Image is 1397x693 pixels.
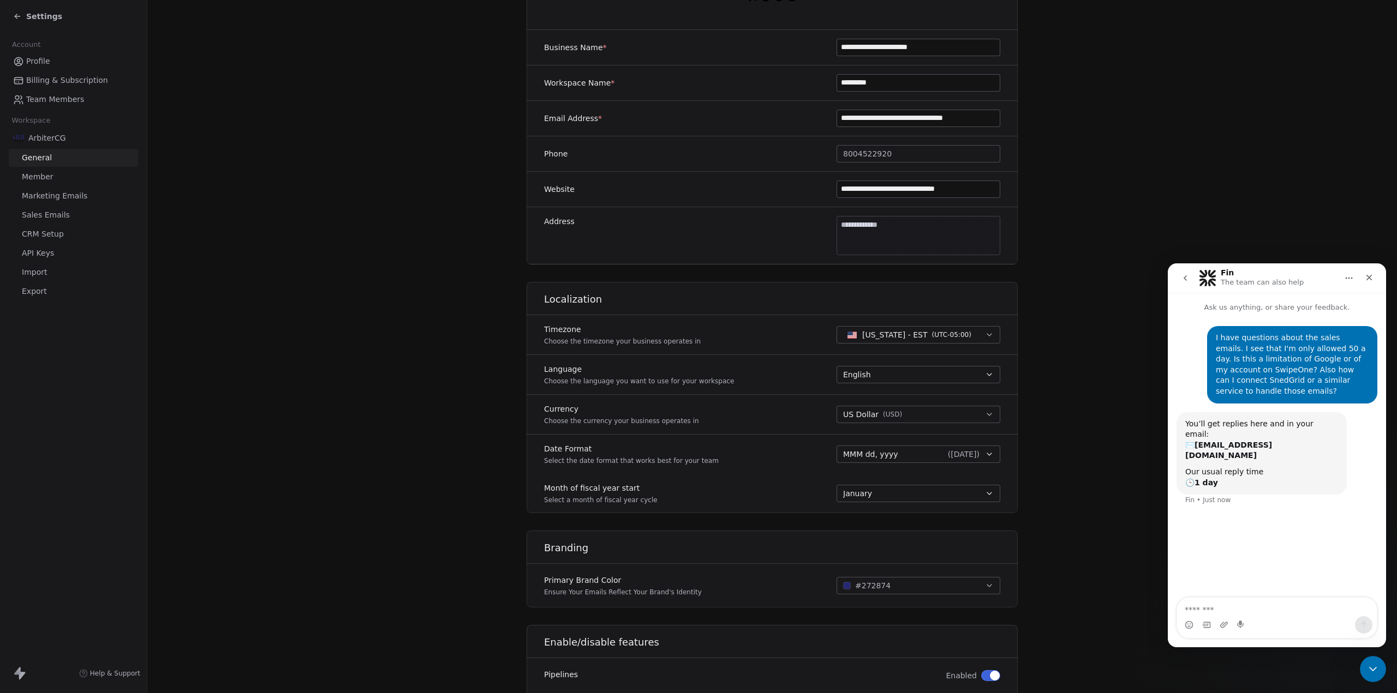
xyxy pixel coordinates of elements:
a: API Keys [9,244,138,262]
span: Sales Emails [22,209,70,221]
label: Month of fiscal year start [544,483,658,493]
label: Primary Brand Color [544,575,702,586]
span: MMM dd, yyyy [843,449,898,460]
a: Settings [13,11,62,22]
p: Choose the language you want to use for your workspace [544,377,734,385]
p: Select the date format that works best for your team [544,456,719,465]
label: Timezone [544,324,701,335]
span: Profile [26,56,50,67]
iframe: To enrich screen reader interactions, please activate Accessibility in Grammarly extension settings [1168,263,1386,647]
a: Import [9,263,138,281]
span: January [843,488,872,499]
a: Member [9,168,138,186]
span: Settings [26,11,62,22]
span: English [843,369,871,380]
span: Enabled [946,670,977,681]
a: Export [9,282,138,300]
span: ( [DATE] ) [948,449,980,460]
p: Select a month of fiscal year cycle [544,496,658,504]
button: [US_STATE] - EST(UTC-05:00) [837,326,1000,344]
span: Billing & Subscription [26,75,108,86]
a: Help & Support [79,669,140,678]
label: Language [544,364,734,375]
span: CRM Setup [22,228,64,240]
label: Address [544,216,575,227]
label: Workspace Name [544,77,614,88]
span: ArbiterCG [28,132,66,143]
button: US Dollar(USD) [837,406,1000,423]
a: Sales Emails [9,206,138,224]
span: General [22,152,52,164]
span: Help & Support [90,669,140,678]
span: US Dollar [843,409,879,420]
button: #272874 [837,577,1000,594]
span: Export [22,286,47,297]
p: Choose the currency your business operates in [544,417,699,425]
a: Billing & Subscription [9,71,138,89]
label: Business Name [544,42,607,53]
p: Choose the timezone your business operates in [544,337,701,346]
a: CRM Setup [9,225,138,243]
span: Account [7,37,45,53]
span: Member [22,171,53,183]
span: API Keys [22,248,54,259]
h1: Enable/disable features [544,636,1018,649]
a: Profile [9,52,138,70]
span: [US_STATE] - EST [862,329,928,340]
label: Date Format [544,443,719,454]
span: Marketing Emails [22,190,87,202]
label: Email Address [544,113,602,124]
span: ( USD ) [883,410,902,419]
h1: Branding [544,541,1018,555]
a: Team Members [9,91,138,109]
img: Arbiter_Horizontal_Logo_Transparent_900dpi_3850x944.png [13,132,24,143]
span: ( UTC-05:00 ) [932,330,971,340]
iframe: Intercom live chat [1360,656,1386,682]
span: Team Members [26,94,84,105]
p: Ensure Your Emails Reflect Your Brand's Identity [544,588,702,596]
span: 8004522920 [843,148,892,160]
label: Pipelines [544,669,578,680]
span: Import [22,267,47,278]
h1: Localization [544,293,1018,306]
label: Phone [544,148,568,159]
span: Workspace [7,112,55,129]
a: Marketing Emails [9,187,138,205]
a: General [9,149,138,167]
span: #272874 [855,580,891,592]
button: 8004522920 [837,145,1000,162]
label: Website [544,184,575,195]
label: Currency [544,403,699,414]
